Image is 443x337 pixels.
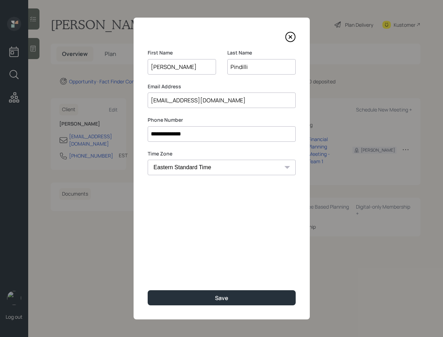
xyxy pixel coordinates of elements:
[148,290,296,305] button: Save
[148,83,296,90] label: Email Address
[148,116,296,123] label: Phone Number
[148,49,216,56] label: First Name
[148,150,296,157] label: Time Zone
[215,294,228,302] div: Save
[227,49,296,56] label: Last Name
